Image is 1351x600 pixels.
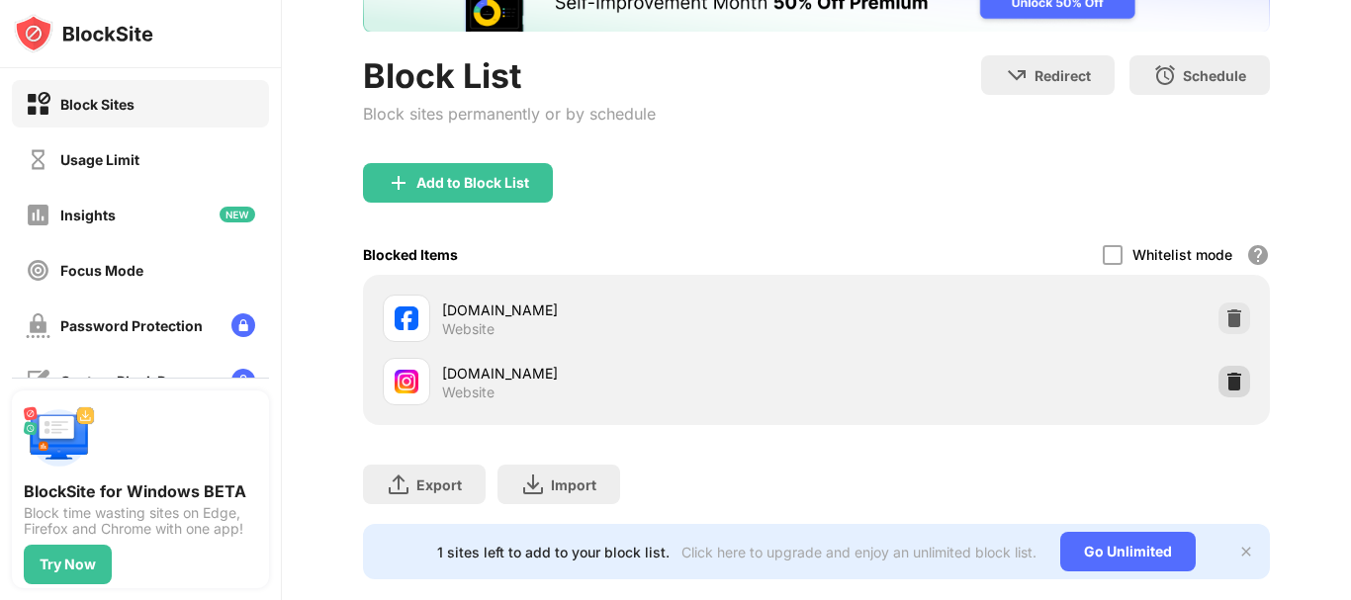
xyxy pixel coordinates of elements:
div: Go Unlimited [1060,532,1196,571]
div: Insights [60,207,116,223]
div: 1 sites left to add to your block list. [437,544,670,560]
img: lock-menu.svg [231,369,255,392]
img: lock-menu.svg [231,313,255,337]
div: Website [442,320,495,338]
div: Block List [363,55,656,96]
div: [DOMAIN_NAME] [442,300,817,320]
img: x-button.svg [1238,544,1254,559]
div: Blocked Items [363,246,458,263]
div: Custom Block Page [60,373,191,389]
div: Redirect [1035,67,1091,84]
img: time-usage-off.svg [26,147,50,172]
div: Website [442,384,495,401]
img: password-protection-off.svg [26,313,50,338]
div: BlockSite for Windows BETA [24,481,257,501]
img: focus-off.svg [26,258,50,283]
div: Click here to upgrade and enjoy an unlimited block list. [681,544,1036,560]
img: customize-block-page-off.svg [26,369,50,393]
div: [DOMAIN_NAME] [442,363,817,384]
div: Try Now [40,557,96,572]
div: Schedule [1183,67,1246,84]
div: Focus Mode [60,262,143,279]
img: favicons [395,306,418,330]
div: Password Protection [60,317,203,334]
img: push-desktop.svg [24,402,95,473]
img: favicons [395,370,418,393]
div: Export [416,476,462,493]
div: Whitelist mode [1132,246,1232,263]
img: logo-blocksite.svg [14,14,153,53]
div: Block sites permanently or by schedule [363,104,656,124]
div: Usage Limit [60,151,139,168]
img: new-icon.svg [220,207,255,222]
img: block-on.svg [26,92,50,117]
div: Block time wasting sites on Edge, Firefox and Chrome with one app! [24,505,257,537]
div: Import [551,476,596,493]
div: Block Sites [60,96,135,113]
div: Add to Block List [416,175,529,191]
img: insights-off.svg [26,203,50,227]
